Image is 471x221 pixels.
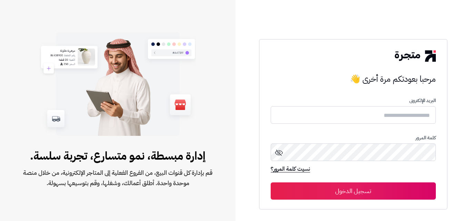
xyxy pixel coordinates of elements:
[271,182,435,200] button: تسجيل الدخول
[22,168,213,188] span: قم بإدارة كل قنوات البيع، من الفروع الفعلية إلى المتاجر الإلكترونية، من خلال منصة موحدة واحدة. أط...
[271,72,435,86] h3: مرحبا بعودتكم مرة أخرى 👋
[271,165,310,174] a: نسيت كلمة المرور؟
[395,50,435,61] img: logo-2.png
[271,135,435,141] p: كلمة المرور
[271,98,435,103] p: البريد الإلكترونى
[22,148,213,164] span: إدارة مبسطة، نمو متسارع، تجربة سلسة.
